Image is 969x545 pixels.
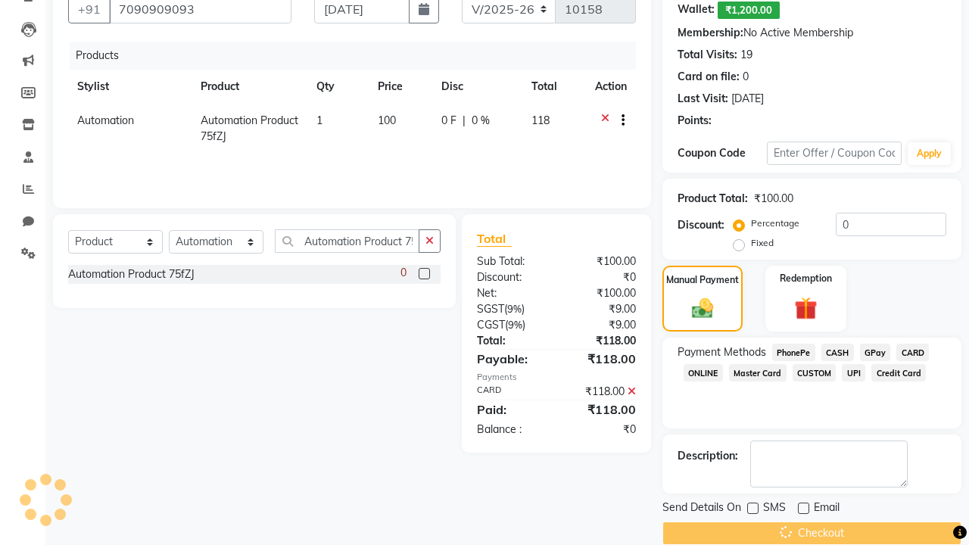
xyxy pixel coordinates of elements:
[793,364,837,381] span: CUSTOM
[477,371,636,384] div: Payments
[666,273,739,287] label: Manual Payment
[466,254,556,269] div: Sub Total:
[678,113,712,129] div: Points:
[472,113,490,129] span: 0 %
[678,217,724,233] div: Discount:
[787,294,825,323] img: _gift.svg
[556,317,647,333] div: ₹9.00
[477,231,512,247] span: Total
[369,70,432,104] th: Price
[556,422,647,438] div: ₹0
[731,91,764,107] div: [DATE]
[729,364,787,381] span: Master Card
[556,285,647,301] div: ₹100.00
[466,400,556,419] div: Paid:
[531,114,550,127] span: 118
[556,301,647,317] div: ₹9.00
[718,2,780,19] span: ₹1,200.00
[201,114,298,143] span: Automation Product 75fZJ
[68,70,192,104] th: Stylist
[466,269,556,285] div: Discount:
[400,265,407,281] span: 0
[275,229,419,253] input: Search or Scan
[507,303,522,315] span: 9%
[751,236,774,250] label: Fixed
[684,364,723,381] span: ONLINE
[432,70,522,104] th: Disc
[522,70,587,104] th: Total
[743,69,749,85] div: 0
[896,344,929,361] span: CARD
[678,191,748,207] div: Product Total:
[678,344,766,360] span: Payment Methods
[477,302,504,316] span: SGST
[556,400,647,419] div: ₹118.00
[821,344,854,361] span: CASH
[772,344,815,361] span: PhonePe
[842,364,865,381] span: UPI
[678,2,715,19] div: Wallet:
[678,25,946,41] div: No Active Membership
[678,69,740,85] div: Card on file:
[556,384,647,400] div: ₹118.00
[466,317,556,333] div: ( )
[441,113,456,129] span: 0 F
[68,266,195,282] div: Automation Product 75fZJ
[860,344,891,361] span: GPay
[586,70,636,104] th: Action
[908,142,951,165] button: Apply
[463,113,466,129] span: |
[466,422,556,438] div: Balance :
[556,333,647,349] div: ₹118.00
[316,114,322,127] span: 1
[763,500,786,519] span: SMS
[556,254,647,269] div: ₹100.00
[678,47,737,63] div: Total Visits:
[662,500,741,519] span: Send Details On
[751,216,799,230] label: Percentage
[378,114,396,127] span: 100
[754,191,793,207] div: ₹100.00
[678,25,743,41] div: Membership:
[70,42,647,70] div: Products
[678,91,728,107] div: Last Visit:
[740,47,752,63] div: 19
[814,500,840,519] span: Email
[477,318,505,332] span: CGST
[466,285,556,301] div: Net:
[466,333,556,349] div: Total:
[307,70,369,104] th: Qty
[466,350,556,368] div: Payable:
[466,301,556,317] div: ( )
[192,70,308,104] th: Product
[678,145,767,161] div: Coupon Code
[556,350,647,368] div: ₹118.00
[685,296,721,321] img: _cash.svg
[678,448,738,464] div: Description:
[77,114,134,127] span: Automation
[767,142,902,165] input: Enter Offer / Coupon Code
[780,272,832,285] label: Redemption
[556,269,647,285] div: ₹0
[508,319,522,331] span: 9%
[466,384,556,400] div: CARD
[871,364,926,381] span: Credit Card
